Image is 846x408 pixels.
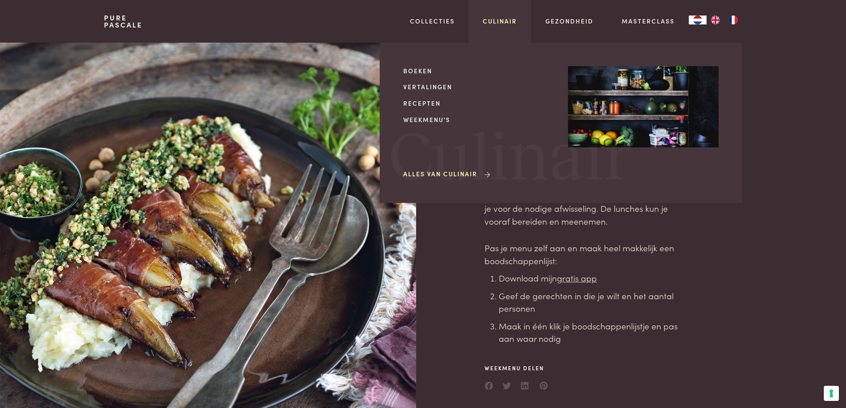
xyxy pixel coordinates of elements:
[483,16,517,26] a: Culinair
[689,16,742,24] aside: Language selected: Nederlands
[545,16,593,26] a: Gezondheid
[707,16,724,24] a: EN
[104,14,143,28] a: PurePascale
[689,16,707,24] a: NL
[499,272,688,285] li: Download mijn
[485,364,548,372] span: Weekmenu delen
[403,169,492,178] a: Alles van Culinair
[824,386,839,401] button: Uw voorkeuren voor toestemming voor trackingtechnologieën
[403,99,554,108] a: Recepten
[485,242,688,267] p: Pas je menu zelf aan en maak heel makkelijk een boodschappenlijst:
[499,289,688,315] li: Geef de gerechten in die je wilt en het aantal personen
[389,126,631,194] span: Culinair
[724,16,742,24] a: FR
[568,66,719,148] img: Culinair
[557,272,597,284] a: gratis app
[689,16,707,24] div: Language
[622,16,675,26] a: Masterclass
[499,320,688,345] li: Maak in één klik je boodschappenlijstje en pas aan waar nodig
[410,16,455,26] a: Collecties
[707,16,742,24] ul: Language list
[403,115,554,124] a: Weekmenu's
[403,66,554,75] a: Boeken
[403,82,554,91] a: Vertalingen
